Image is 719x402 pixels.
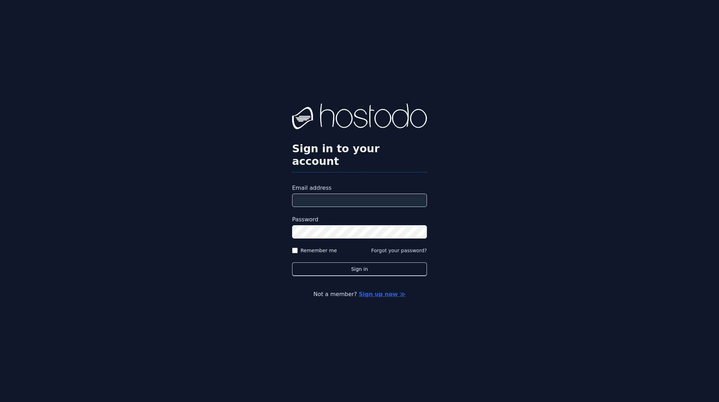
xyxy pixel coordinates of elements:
[301,247,337,254] label: Remember me
[292,184,427,192] label: Email address
[292,103,427,132] img: Hostodo
[292,215,427,224] label: Password
[34,290,685,299] p: Not a member?
[292,262,427,276] button: Sign in
[371,247,427,254] button: Forgot your password?
[359,291,405,297] a: Sign up now ≫
[292,142,427,168] h2: Sign in to your account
